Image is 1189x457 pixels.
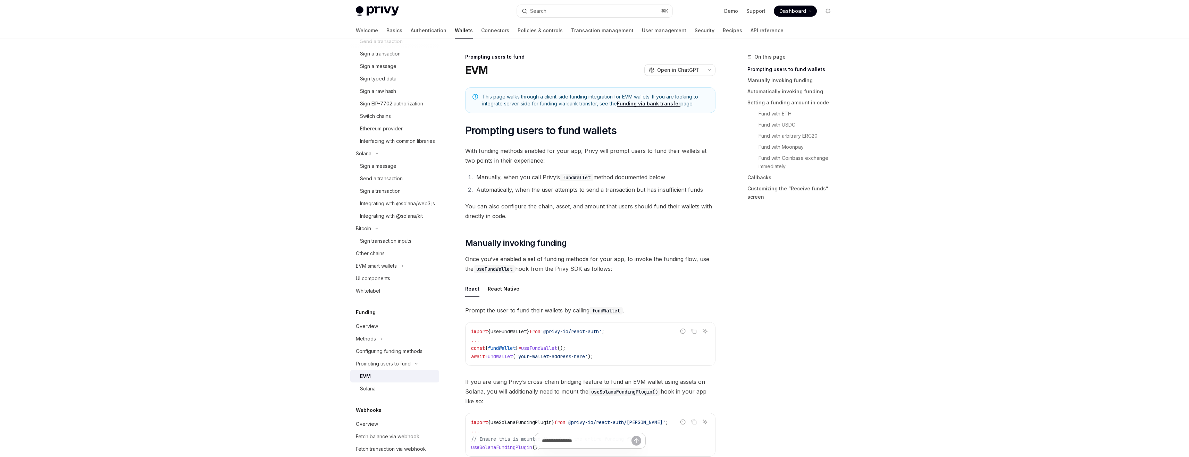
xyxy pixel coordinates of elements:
img: light logo [356,6,399,16]
div: Prompting users to fund [465,53,715,60]
a: Integrating with @solana/kit [350,210,439,222]
a: Authentication [411,22,446,39]
div: Fetch transaction via webhook [356,445,426,453]
div: Send a transaction [360,174,403,183]
button: Report incorrect code [678,417,687,426]
a: Switch chains [350,110,439,122]
svg: Note [472,94,478,100]
a: Sign EIP-7702 authorization [350,97,439,110]
span: 'your-wallet-address-here' [516,353,588,360]
span: useFundWallet [521,345,557,351]
span: ; [602,328,604,335]
div: UI components [356,274,390,283]
a: Other chains [350,247,439,260]
div: EVM smart wallets [356,262,397,270]
div: React Native [488,281,519,297]
span: ); [588,353,593,360]
a: Sign typed data [350,72,439,85]
a: Basics [386,22,402,39]
li: Automatically, when the user attempts to send a transaction but has insufficient funds [474,185,715,195]
span: (); [557,345,566,351]
span: } [527,328,529,335]
span: { [488,419,491,425]
a: Manually invoking funding [747,75,839,86]
div: EVM [360,372,371,380]
div: Switch chains [360,112,391,120]
li: Manually, when you call Privy’s method documented below [474,172,715,182]
span: This page walks through a client-side funding integration for EVM wallets. If you are looking to ... [482,93,708,107]
a: Sign a message [350,160,439,172]
span: ... [471,337,479,343]
a: Fetch balance via webhook [350,430,439,443]
span: Dashboard [779,8,806,15]
div: Prompting users to fund [356,360,411,368]
a: Fund with Coinbase exchange immediately [747,153,839,172]
div: Overview [356,420,378,428]
span: ... [471,428,479,434]
span: Prompt the user to fund their wallets by calling . [465,305,715,315]
div: Sign a message [360,62,396,70]
div: Bitcoin [356,224,371,233]
a: Fund with Moonpay [747,141,839,153]
span: Open in ChatGPT [657,67,700,74]
div: Integrating with @solana/web3.js [360,199,435,208]
button: Copy the contents from the code block [689,417,698,426]
div: Overview [356,322,378,330]
a: Sign transaction inputs [350,235,439,247]
h1: EVM [465,64,488,76]
a: Dashboard [774,6,817,17]
span: Manually invoking funding [465,238,567,249]
a: Fund with USDC [747,119,839,130]
span: Once you’ve enabled a set of funding methods for your app, to invoke the funding flow, use the ho... [465,254,715,274]
a: Send a transaction [350,172,439,185]
a: Customizing the “Receive funds” screen [747,183,839,202]
span: import [471,328,488,335]
a: Sign a transaction [350,185,439,197]
span: import [471,419,488,425]
span: You can also configure the chain, asset, and amount that users should fund their wallets with dir... [465,201,715,221]
span: ; [665,419,668,425]
span: { [485,345,488,351]
div: Search... [530,7,550,15]
div: Methods [356,335,376,343]
div: Fetch balance via webhook [356,432,419,441]
a: Whitelabel [350,285,439,297]
a: Demo [724,8,738,15]
div: Sign a transaction [360,187,401,195]
div: Integrating with @solana/kit [360,212,423,220]
a: Ethereum provider [350,122,439,135]
span: ⌘ K [661,8,668,14]
span: '@privy-io/react-auth' [541,328,602,335]
div: React [465,281,479,297]
button: Toggle Prompting users to fund section [350,357,439,370]
span: from [529,328,541,335]
div: Sign transaction inputs [360,237,411,245]
span: If you are using Privy’s cross-chain bridging feature to fund an EVM wallet using assets on Solan... [465,377,715,406]
a: Setting a funding amount in code [747,97,839,108]
a: Automatically invoking funding [747,86,839,97]
a: Support [746,8,765,15]
a: Welcome [356,22,378,39]
button: Copy the contents from the code block [689,327,698,336]
a: Security [695,22,714,39]
a: Callbacks [747,172,839,183]
span: useSolanaFundingPlugin [491,419,552,425]
button: Open search [517,5,672,17]
button: Toggle EVM smart wallets section [350,260,439,272]
span: Prompting users to fund wallets [465,124,617,137]
h5: Funding [356,308,376,317]
code: useFundWallet [474,265,515,273]
span: await [471,353,485,360]
code: useSolanaFundingPlugin() [588,388,661,396]
a: Overview [350,418,439,430]
div: Sign EIP-7702 authorization [360,100,423,108]
button: Send message [631,436,641,446]
a: Wallets [455,22,473,39]
code: fundWallet [560,174,593,181]
h5: Webhooks [356,406,382,414]
a: Sign a transaction [350,48,439,60]
div: Ethereum provider [360,124,403,133]
div: Configuring funding methods [356,347,422,355]
input: Ask a question... [542,433,631,448]
div: Solana [356,149,371,158]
